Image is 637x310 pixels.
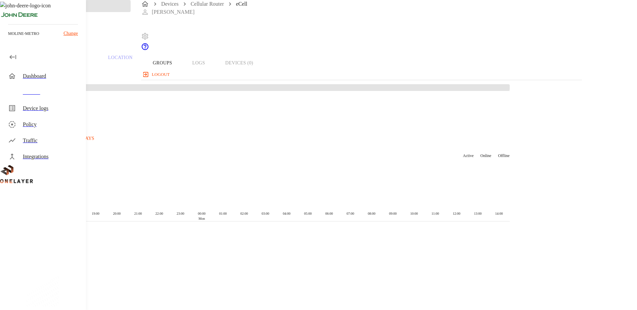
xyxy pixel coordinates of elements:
p: 20 :00 [113,211,121,216]
a: Devices [161,1,179,7]
a: onelayer-support [141,46,149,52]
p: 14 :00 [495,211,503,216]
p: 19 :00 [92,211,99,216]
p: 22 :00 [155,211,163,216]
p: 11 :00 [431,211,439,216]
a: Cellular Router [191,1,224,7]
p: Offline [498,153,509,159]
p: 09 :00 [389,211,397,216]
p: 05 :00 [304,211,312,216]
p: 00 :00 [198,211,206,216]
p: Online [480,153,491,159]
p: Mon [198,216,205,221]
p: 10 :00 [410,211,418,216]
span: Support Portal [141,46,149,52]
p: 08 :00 [368,211,375,216]
p: 04 :00 [283,211,290,216]
p: 01 :00 [219,211,227,216]
p: 03 :00 [262,211,269,216]
p: 07 :00 [347,211,354,216]
p: 21 :00 [134,211,142,216]
p: 12 :00 [453,211,460,216]
p: 02 :00 [240,211,248,216]
button: logout [141,69,172,80]
p: Active [463,153,473,159]
p: [PERSON_NAME] [152,8,194,16]
p: 13 :00 [474,211,482,216]
p: 06 :00 [325,211,333,216]
p: 23 :00 [177,211,184,216]
a: logout [141,69,582,80]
